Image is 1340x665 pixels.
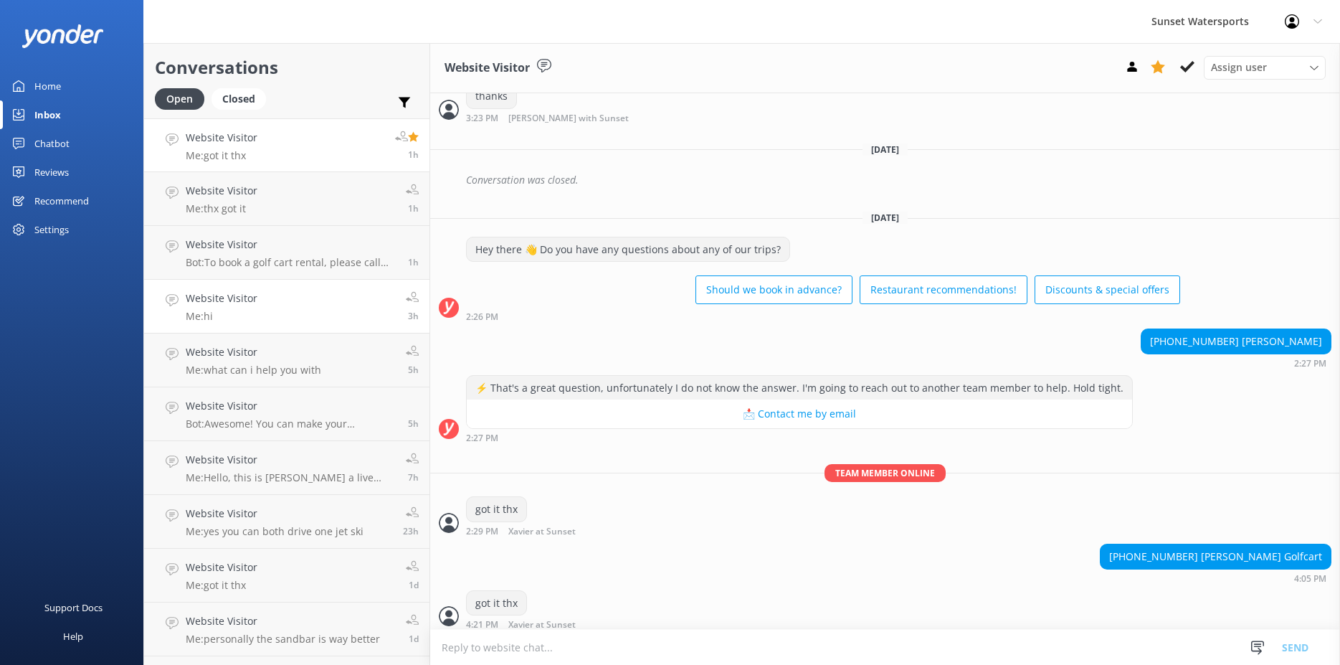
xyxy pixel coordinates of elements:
a: Website VisitorBot:Awesome! You can make your reservation online by visiting [URL][DOMAIN_NAME]. ... [144,387,429,441]
a: Open [155,90,212,106]
p: Me: yes you can both drive one jet ski [186,525,363,538]
a: Website VisitorMe:hi3h [144,280,429,334]
div: Reviews [34,158,69,187]
button: 📩 Contact me by email [467,400,1132,428]
a: Website VisitorMe:thx got it1h [144,172,429,226]
h4: Website Visitor [186,344,321,360]
div: Settings [34,215,69,244]
div: [PHONE_NUMBER] [PERSON_NAME] [1141,329,1331,354]
p: Bot: Awesome! You can make your reservation online by visiting [URL][DOMAIN_NAME]. Just select yo... [186,418,397,430]
p: Me: got it thx [186,579,257,592]
strong: 4:21 PM [466,621,498,630]
h4: Website Visitor [186,183,257,199]
div: Aug 30 2025 01:26pm (UTC -05:00) America/Cancun [466,311,1180,321]
span: Aug 29 2025 10:56am (UTC -05:00) America/Cancun [409,633,419,645]
div: Aug 30 2025 01:29pm (UTC -05:00) America/Cancun [466,526,622,537]
h4: Website Visitor [186,398,397,414]
strong: 3:23 PM [466,114,498,123]
h2: Conversations [155,54,419,81]
div: Recommend [34,187,89,215]
div: Aug 26 2025 02:23pm (UTC -05:00) America/Cancun [466,113,675,123]
div: Aug 30 2025 03:21pm (UTC -05:00) America/Cancun [466,619,622,630]
span: [PERSON_NAME] with Sunset [508,114,629,123]
p: Me: thx got it [186,202,257,215]
div: Assign User [1204,56,1326,79]
h4: Website Visitor [186,291,257,306]
span: Aug 29 2025 05:17pm (UTC -05:00) America/Cancun [403,525,419,537]
div: Closed [212,88,266,110]
div: [PHONE_NUMBER] [PERSON_NAME] Golfcart [1101,544,1331,569]
p: Me: personally the sandbar is way better [186,633,380,646]
div: Chatbot [34,129,70,158]
strong: 4:05 PM [1294,575,1326,583]
a: Website VisitorMe:yes you can both drive one jet ski23h [144,495,429,549]
span: Aug 30 2025 02:42pm (UTC -05:00) America/Cancun [408,256,419,268]
button: Should we book in advance? [695,275,852,304]
h4: Website Visitor [186,130,257,146]
span: Aug 29 2025 04:16pm (UTC -05:00) America/Cancun [409,579,419,591]
a: Website VisitorMe:got it thx1h [144,118,429,172]
strong: 2:27 PM [1294,359,1326,368]
div: Inbox [34,100,61,129]
a: Website VisitorMe:what can i help you with5h [144,334,429,387]
div: got it thx [467,591,526,616]
span: Aug 30 2025 08:38am (UTC -05:00) America/Cancun [408,471,419,484]
a: Website VisitorMe:Hello, this is [PERSON_NAME] a live agent with Sunset Watersports the jets skis... [144,441,429,495]
div: Hey there 👋 Do you have any questions about any of our trips? [467,237,789,262]
span: Aug 30 2025 11:02am (UTC -05:00) America/Cancun [408,418,419,430]
p: Me: got it thx [186,149,257,162]
h3: Website Visitor [445,59,530,77]
p: Me: what can i help you with [186,364,321,377]
div: 2025-08-27T13:23:42.672 [439,168,1331,192]
h4: Website Visitor [186,613,380,629]
strong: 2:26 PM [466,313,498,321]
div: Conversation was closed. [466,168,1331,192]
a: Website VisitorMe:got it thx1d [144,549,429,603]
p: Bot: To book a golf cart rental, please call our office at [PHONE_NUMBER]. Reservations are recom... [186,256,397,269]
span: Assign user [1211,60,1267,75]
p: Me: hi [186,310,257,323]
div: Home [34,72,61,100]
div: Support Docs [44,593,103,622]
strong: 2:29 PM [466,527,498,537]
span: Aug 30 2025 03:21pm (UTC -05:00) America/Cancun [408,148,419,161]
h4: Website Visitor [186,452,395,468]
p: Me: Hello, this is [PERSON_NAME] a live agent with Sunset Watersports the jets skis are in a desi... [186,471,395,484]
button: Restaurant recommendations! [860,275,1027,304]
span: Team member online [825,464,946,482]
a: Closed [212,90,273,106]
img: yonder-white-logo.png [22,24,104,48]
span: Aug 30 2025 01:29pm (UTC -05:00) America/Cancun [408,310,419,322]
div: Aug 30 2025 01:27pm (UTC -05:00) America/Cancun [1141,358,1331,368]
span: [DATE] [863,212,908,224]
div: Aug 30 2025 03:05pm (UTC -05:00) America/Cancun [1100,573,1331,583]
div: Aug 30 2025 01:27pm (UTC -05:00) America/Cancun [466,433,1133,443]
div: ⚡ That's a great question, unfortunately I do not know the answer. I'm going to reach out to anot... [467,376,1132,400]
span: Xavier at Sunset [508,621,576,630]
a: Website VisitorMe:personally the sandbar is way better1d [144,603,429,656]
span: Xavier at Sunset [508,527,576,537]
div: Open [155,88,204,110]
div: got it thx [467,497,526,522]
span: Aug 30 2025 03:02pm (UTC -05:00) America/Cancun [408,202,419,214]
strong: 2:27 PM [466,434,498,443]
a: Website VisitorBot:To book a golf cart rental, please call our office at [PHONE_NUMBER]. Reservat... [144,226,429,280]
h4: Website Visitor [186,560,257,575]
h4: Website Visitor [186,237,397,253]
span: Aug 30 2025 11:30am (UTC -05:00) America/Cancun [408,364,419,376]
div: thanks [467,84,516,108]
h4: Website Visitor [186,506,363,522]
button: Discounts & special offers [1035,275,1180,304]
span: [DATE] [863,143,908,156]
div: Help [63,622,83,651]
